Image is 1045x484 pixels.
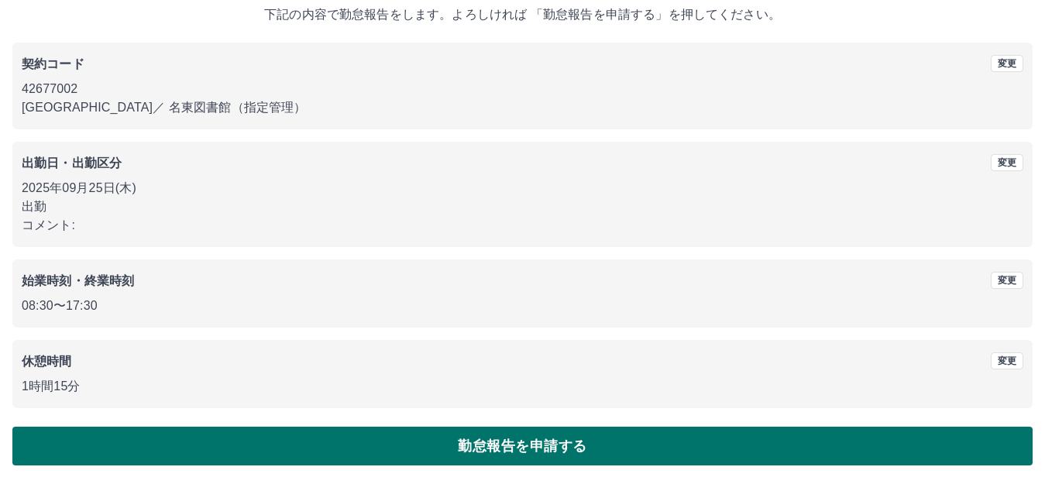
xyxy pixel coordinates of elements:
[22,297,1023,315] p: 08:30 〜 17:30
[22,80,1023,98] p: 42677002
[22,98,1023,117] p: [GEOGRAPHIC_DATA] ／ 名東図書館（指定管理）
[22,156,122,170] b: 出勤日・出勤区分
[22,197,1023,216] p: 出勤
[991,55,1023,72] button: 変更
[991,154,1023,171] button: 変更
[22,274,134,287] b: 始業時刻・終業時刻
[22,355,72,368] b: 休憩時間
[22,216,1023,235] p: コメント:
[22,179,1023,197] p: 2025年09月25日(木)
[12,5,1033,24] p: 下記の内容で勤怠報告をします。よろしければ 「勤怠報告を申請する」を押してください。
[12,427,1033,465] button: 勤怠報告を申請する
[991,352,1023,369] button: 変更
[991,272,1023,289] button: 変更
[22,377,1023,396] p: 1時間15分
[22,57,84,70] b: 契約コード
